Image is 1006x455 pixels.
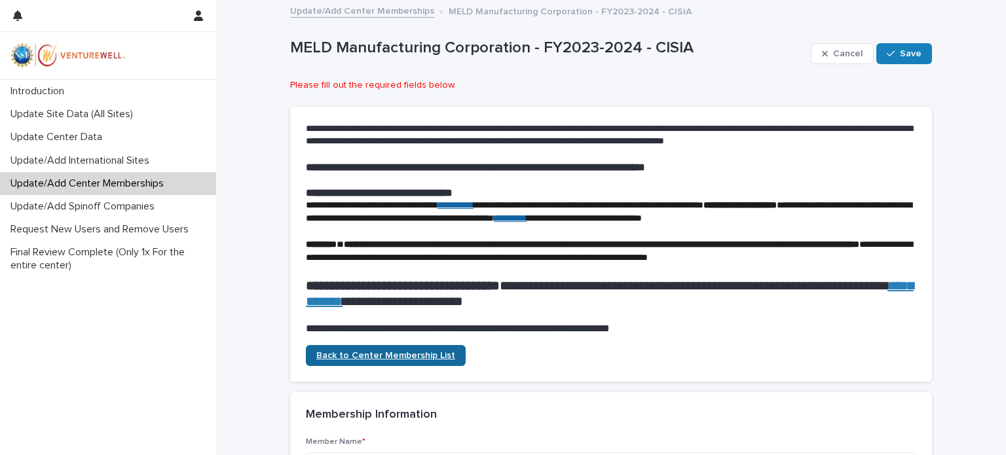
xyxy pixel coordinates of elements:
[10,43,126,69] img: mWhVGmOKROS2pZaMU8FQ
[306,408,437,422] h2: Membership Information
[876,43,932,64] button: Save
[833,49,863,58] span: Cancel
[900,49,922,58] span: Save
[5,200,165,213] p: Update/Add Spinoff Companies
[5,108,143,120] p: Update Site Data (All Sites)
[306,345,466,366] a: Back to Center Membership List
[5,246,216,271] p: Final Review Complete (Only 1x For the entire center)
[449,3,692,18] p: MELD Manufacturing Corporation - FY2023-2024 - CISIA
[290,39,806,58] p: MELD Manufacturing Corporation - FY2023-2024 - CISIA
[5,177,174,190] p: Update/Add Center Memberships
[5,155,160,167] p: Update/Add International Sites
[306,438,365,446] span: Member Name
[5,131,113,143] p: Update Center Data
[5,85,75,98] p: Introduction
[811,43,874,64] button: Cancel
[316,351,455,360] span: Back to Center Membership List
[290,3,434,18] a: Update/Add Center Memberships
[290,80,932,91] p: Please fill out the required fields below.
[5,223,199,236] p: Request New Users and Remove Users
